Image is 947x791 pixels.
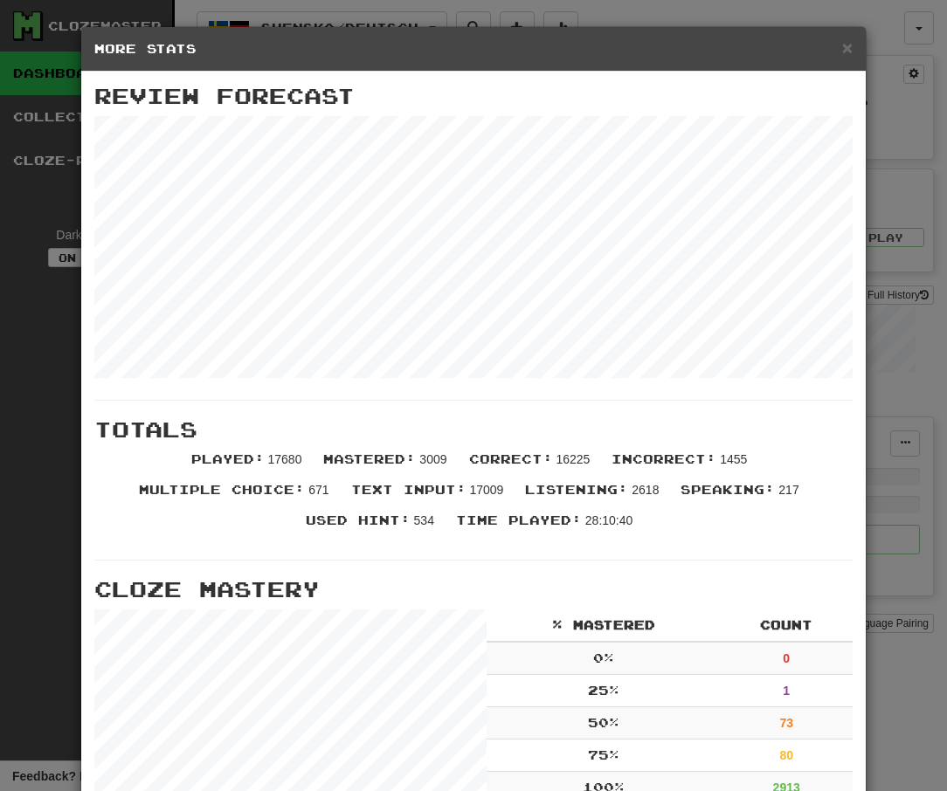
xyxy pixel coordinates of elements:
[487,642,720,675] td: 0 %
[603,451,760,481] li: 1455
[469,451,553,466] span: Correct :
[456,512,582,527] span: Time Played :
[183,451,315,481] li: 17680
[612,451,716,466] span: Incorrect :
[139,482,305,497] span: Multiple Choice :
[315,451,460,481] li: 3009
[460,451,604,481] li: 16225
[681,482,775,497] span: Speaking :
[779,748,793,762] strong: 80
[487,707,720,739] td: 50 %
[297,512,447,542] li: 534
[342,481,517,512] li: 17009
[94,85,853,107] h3: Review Forecast
[487,675,720,707] td: 25 %
[191,451,265,466] span: Played :
[323,451,416,466] span: Mastered :
[94,578,853,601] h3: Cloze Mastery
[783,684,790,698] strong: 1
[487,739,720,772] td: 75 %
[842,38,853,58] span: ×
[783,651,790,665] strong: 0
[525,482,628,497] span: Listening :
[842,38,853,57] button: Close
[516,481,672,512] li: 2618
[447,512,646,542] li: 28:10:40
[130,481,342,512] li: 671
[94,418,853,441] h3: Totals
[306,512,411,527] span: Used Hint :
[351,482,467,497] span: Text Input :
[94,40,853,58] h5: More Stats
[487,609,720,642] th: % Mastered
[720,609,853,642] th: Count
[672,481,812,512] li: 217
[779,716,793,730] strong: 73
